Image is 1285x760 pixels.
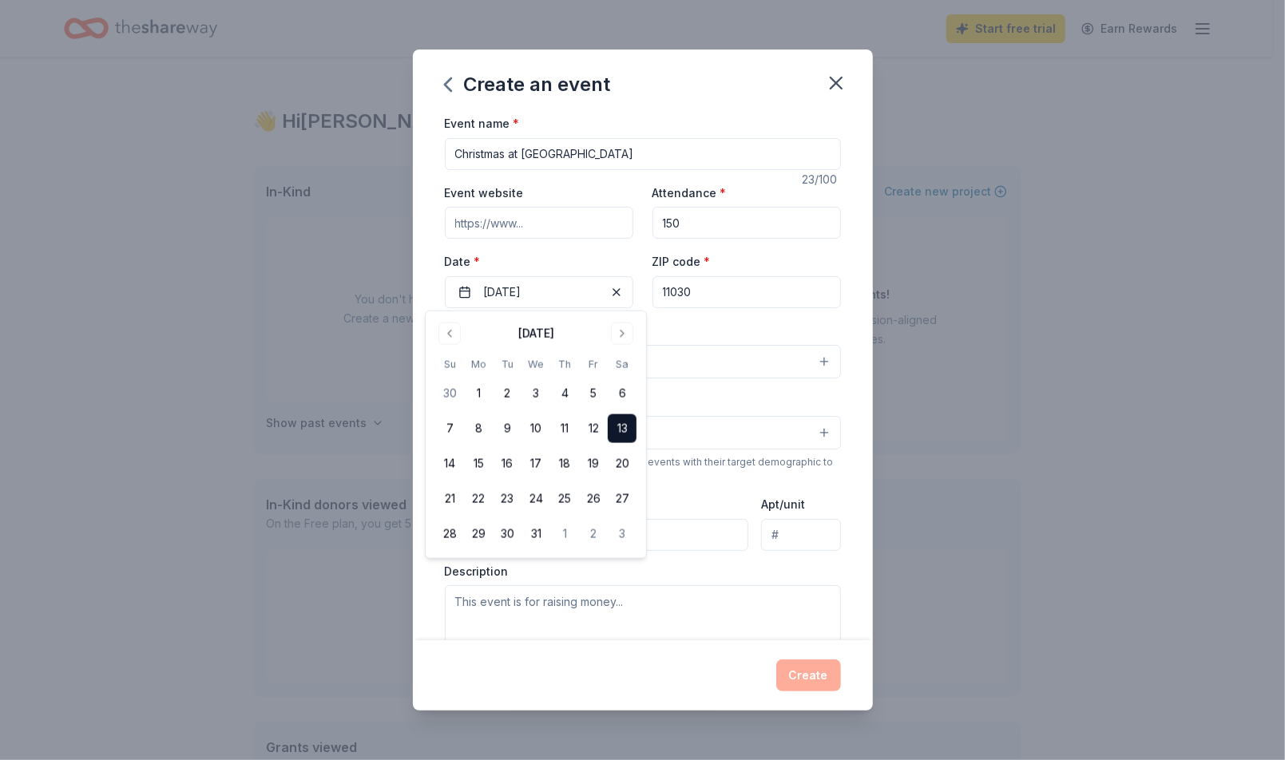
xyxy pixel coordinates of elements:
th: Tuesday [493,356,522,373]
button: 23 [493,485,522,513]
button: 21 [435,485,464,513]
th: Saturday [608,356,637,373]
label: ZIP code [652,254,711,270]
div: [DATE] [518,324,554,343]
input: Spring Fundraiser [445,138,841,170]
button: 24 [522,485,550,513]
button: 11 [550,414,579,443]
button: 18 [550,449,579,478]
button: 30 [493,520,522,548]
button: Go to previous month [438,323,461,345]
button: 22 [464,485,493,513]
button: 5 [579,379,608,408]
button: 29 [464,520,493,548]
button: 4 [550,379,579,408]
button: 15 [464,449,493,478]
button: Go to next month [611,323,633,345]
th: Sunday [435,356,464,373]
button: 1 [464,379,493,408]
button: 30 [435,379,464,408]
button: 28 [435,520,464,548]
div: 23 /100 [803,170,841,189]
button: 9 [493,414,522,443]
input: 12345 (U.S. only) [652,276,841,308]
label: Event name [445,116,520,132]
button: 25 [550,485,579,513]
button: 27 [608,485,637,513]
button: 10 [522,414,550,443]
button: 26 [579,485,608,513]
button: 8 [464,414,493,443]
button: 16 [493,449,522,478]
button: 17 [522,449,550,478]
label: Date [445,254,633,270]
button: 3 [608,520,637,548]
th: Monday [464,356,493,373]
button: 19 [579,449,608,478]
th: Friday [579,356,608,373]
label: Apt/unit [761,497,805,513]
button: 13 [608,414,637,443]
th: Thursday [550,356,579,373]
button: 2 [493,379,522,408]
input: https://www... [445,207,633,239]
label: Event website [445,185,524,201]
div: Create an event [445,72,611,97]
button: 1 [550,520,579,548]
label: Description [445,564,509,580]
button: 3 [522,379,550,408]
th: Wednesday [522,356,550,373]
label: Attendance [652,185,727,201]
button: 12 [579,414,608,443]
button: 7 [435,414,464,443]
input: 20 [652,207,841,239]
button: 20 [608,449,637,478]
button: 6 [608,379,637,408]
button: [DATE] [445,276,633,308]
button: 14 [435,449,464,478]
button: 2 [579,520,608,548]
button: 31 [522,520,550,548]
input: # [761,519,840,551]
